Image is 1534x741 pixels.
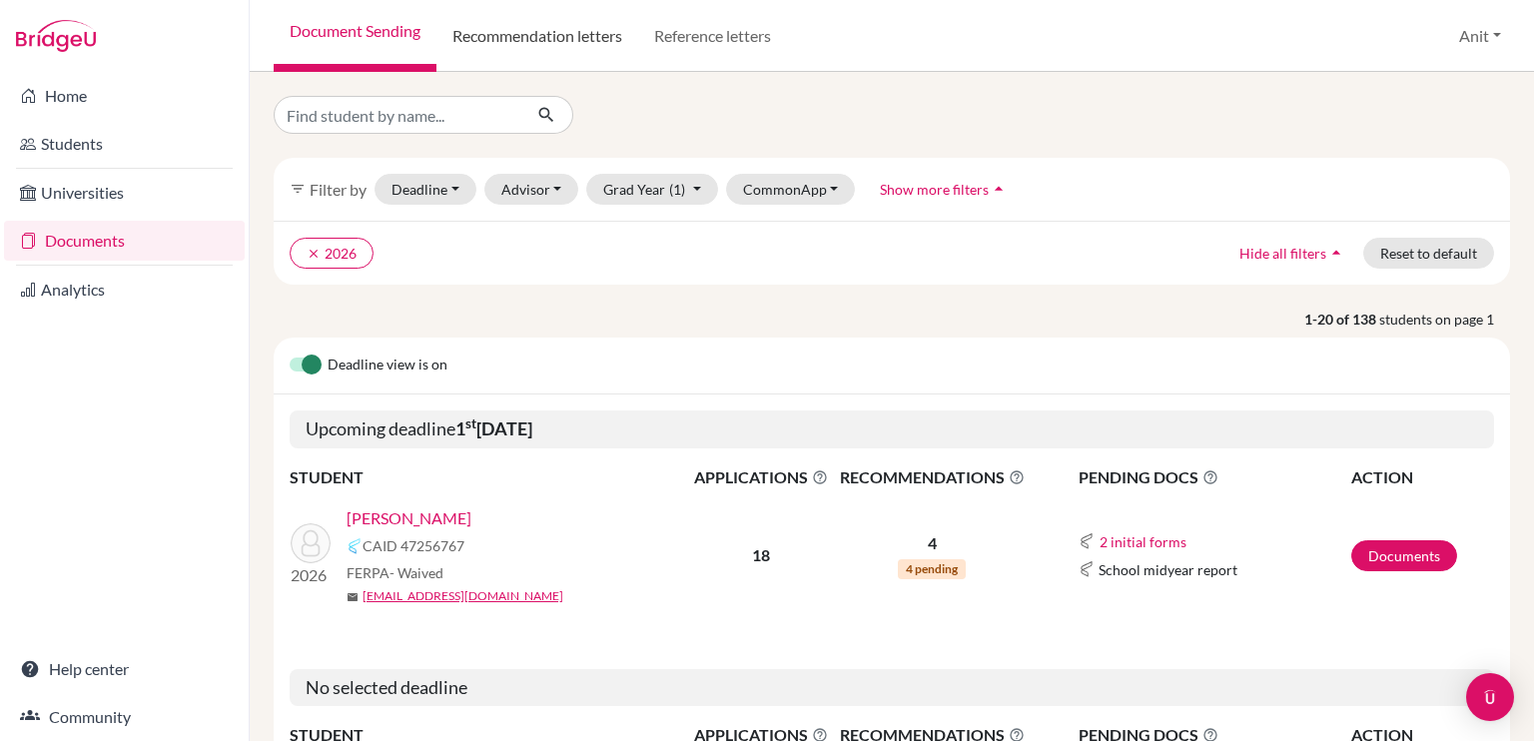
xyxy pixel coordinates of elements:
[290,410,1494,448] h5: Upcoming deadline
[989,179,1009,199] i: arrow_drop_up
[1222,238,1363,269] button: Hide all filtersarrow_drop_up
[1099,530,1187,553] button: 2 initial forms
[1079,465,1349,489] span: PENDING DOCS
[690,465,832,489] span: APPLICATIONS
[1079,533,1095,549] img: Common App logo
[834,465,1030,489] span: RECOMMENDATIONS
[363,587,563,605] a: [EMAIL_ADDRESS][DOMAIN_NAME]
[1351,540,1457,571] a: Documents
[4,173,245,213] a: Universities
[834,531,1030,555] p: 4
[484,174,579,205] button: Advisor
[310,180,367,199] span: Filter by
[1304,309,1379,330] strong: 1-20 of 138
[4,649,245,689] a: Help center
[389,564,443,581] span: - Waived
[347,506,471,530] a: [PERSON_NAME]
[898,559,966,579] span: 4 pending
[1326,243,1346,263] i: arrow_drop_up
[752,545,770,564] b: 18
[290,464,689,490] th: STUDENT
[4,124,245,164] a: Students
[363,535,464,556] span: CAID 47256767
[4,270,245,310] a: Analytics
[4,221,245,261] a: Documents
[455,417,532,439] b: 1 [DATE]
[1363,238,1494,269] button: Reset to default
[1099,559,1237,580] span: School midyear report
[863,174,1026,205] button: Show more filtersarrow_drop_up
[1379,309,1510,330] span: students on page 1
[290,669,1494,707] h5: No selected deadline
[328,354,447,377] span: Deadline view is on
[307,247,321,261] i: clear
[1350,464,1494,490] th: ACTION
[347,538,363,554] img: Common App logo
[291,563,331,587] p: 2026
[669,181,685,198] span: (1)
[1466,673,1514,721] div: Open Intercom Messenger
[4,697,245,737] a: Community
[290,181,306,197] i: filter_list
[291,523,331,563] img: Chaudhry, Kiruba
[726,174,856,205] button: CommonApp
[586,174,718,205] button: Grad Year(1)
[347,591,359,603] span: mail
[880,181,989,198] span: Show more filters
[1239,245,1326,262] span: Hide all filters
[16,20,96,52] img: Bridge-U
[290,238,374,269] button: clear2026
[1450,17,1510,55] button: Anit
[465,415,476,431] sup: st
[375,174,476,205] button: Deadline
[347,562,443,583] span: FERPA
[274,96,521,134] input: Find student by name...
[1079,561,1095,577] img: Common App logo
[4,76,245,116] a: Home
